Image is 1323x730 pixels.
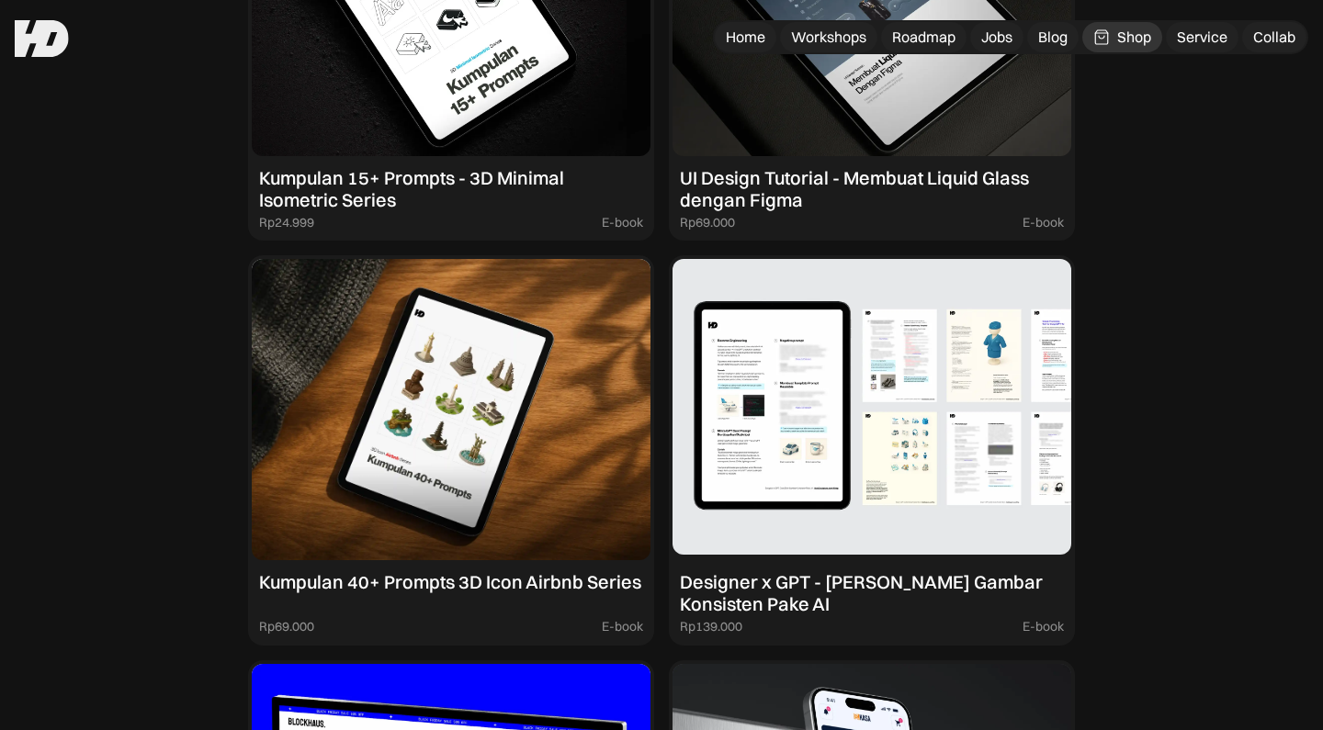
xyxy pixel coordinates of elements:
a: Roadmap [881,22,967,52]
div: Kumpulan 15+ Prompts - 3D Minimal Isometric Series [259,167,643,211]
a: Shop [1082,22,1162,52]
a: Service [1166,22,1238,52]
div: Rp69.000 [680,215,735,230]
div: Blog [1038,28,1068,47]
div: Service [1177,28,1227,47]
a: Home [715,22,776,52]
div: Designer x GPT - [PERSON_NAME] Gambar Konsisten Pake AI [680,571,1064,615]
div: Shop [1117,28,1151,47]
div: Roadmap [892,28,955,47]
a: Workshops [780,22,877,52]
div: Kumpulan 40+ Prompts 3D Icon Airbnb Series [259,571,641,593]
a: Blog [1027,22,1079,52]
div: Home [726,28,765,47]
a: Kumpulan 40+ Prompts 3D Icon Airbnb SeriesRp69.000E-book [248,255,654,646]
div: UI Design Tutorial - Membuat Liquid Glass dengan Figma [680,167,1064,211]
div: E-book [1023,215,1064,230]
div: E-book [602,215,643,230]
a: Collab [1242,22,1306,52]
div: Rp69.000 [259,619,314,635]
div: E-book [602,619,643,635]
div: Rp24.999 [259,215,314,230]
a: Designer x GPT - [PERSON_NAME] Gambar Konsisten Pake AIRp139.000E-book [669,255,1075,646]
div: Rp139.000 [680,619,742,635]
a: Jobs [970,22,1023,52]
div: E-book [1023,619,1064,635]
div: Collab [1253,28,1295,47]
div: Workshops [791,28,866,47]
div: Jobs [981,28,1012,47]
